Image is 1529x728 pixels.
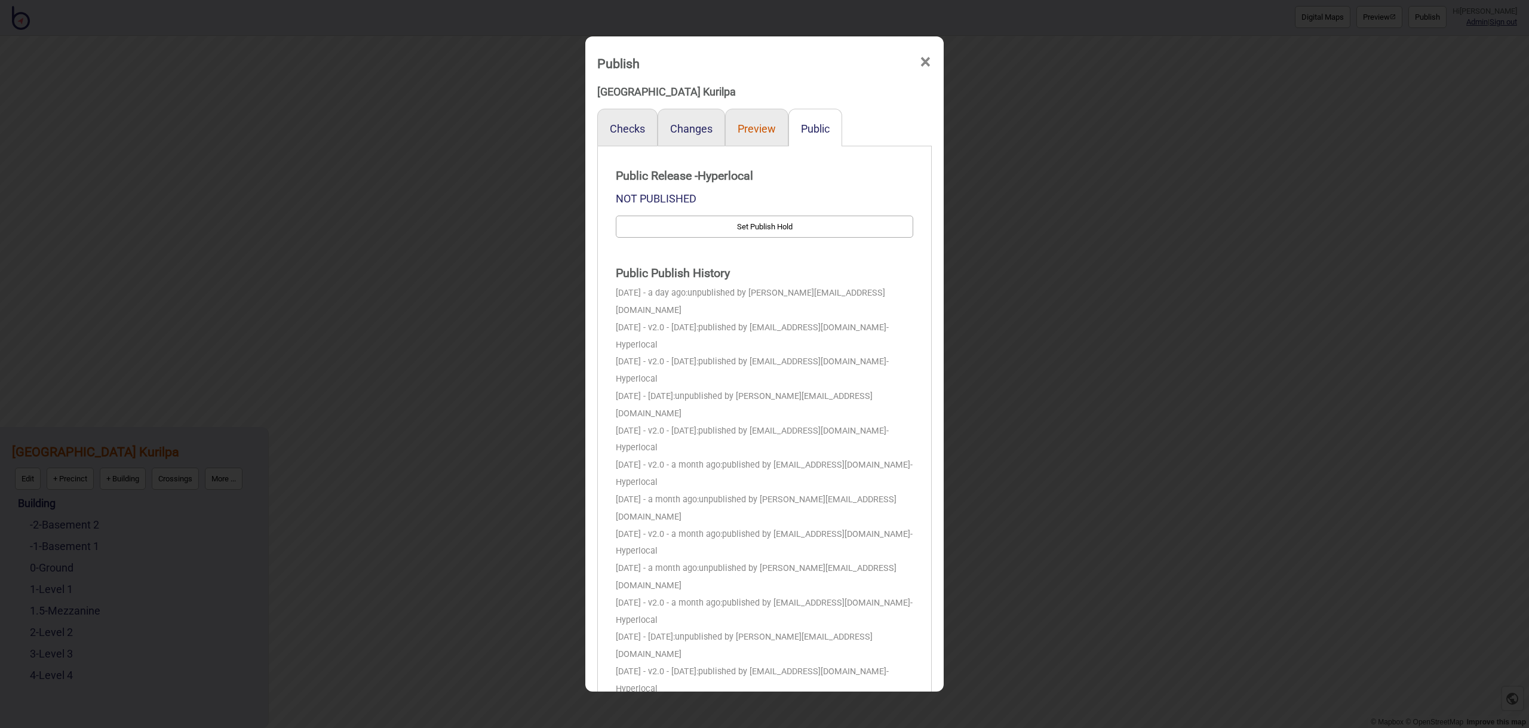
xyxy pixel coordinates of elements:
[616,560,913,595] div: [DATE] - a month ago:
[698,666,886,677] span: published by [EMAIL_ADDRESS][DOMAIN_NAME]
[722,460,910,470] span: published by [EMAIL_ADDRESS][DOMAIN_NAME]
[610,122,645,135] button: Checks
[698,322,886,333] span: published by [EMAIL_ADDRESS][DOMAIN_NAME]
[722,529,910,539] span: published by [EMAIL_ADDRESS][DOMAIN_NAME]
[616,563,896,591] span: unpublished by [PERSON_NAME][EMAIL_ADDRESS][DOMAIN_NAME]
[616,322,889,350] span: - Hyperlocal
[616,423,913,457] div: [DATE] - v2.0 - [DATE]:
[597,51,640,76] div: Publish
[616,457,913,492] div: [DATE] - v2.0 - a month ago:
[616,354,913,388] div: [DATE] - v2.0 - [DATE]:
[616,629,913,664] div: [DATE] - [DATE]:
[616,285,913,320] div: [DATE] - a day ago:
[616,164,913,188] strong: Public Release - Hyperlocal
[616,320,913,354] div: [DATE] - v2.0 - [DATE]:
[698,357,886,367] span: published by [EMAIL_ADDRESS][DOMAIN_NAME]
[698,426,886,436] span: published by [EMAIL_ADDRESS][DOMAIN_NAME]
[722,598,910,608] span: published by [EMAIL_ADDRESS][DOMAIN_NAME]
[616,288,885,315] span: unpublished by [PERSON_NAME][EMAIL_ADDRESS][DOMAIN_NAME]
[616,492,913,526] div: [DATE] - a month ago:
[616,216,913,238] button: Set Publish Hold
[616,526,913,561] div: [DATE] - v2.0 - a month ago:
[738,122,776,135] button: Preview
[919,42,932,82] span: ×
[616,598,913,625] span: - Hyperlocal
[670,122,713,135] button: Changes
[801,122,830,135] button: Public
[616,262,913,285] strong: Public Publish History
[616,188,913,210] div: NOT PUBLISHED
[597,81,932,103] div: [GEOGRAPHIC_DATA] Kurilpa
[616,388,913,423] div: [DATE] - [DATE]:
[616,632,873,659] span: unpublished by [PERSON_NAME][EMAIL_ADDRESS][DOMAIN_NAME]
[616,595,913,629] div: [DATE] - v2.0 - a month ago:
[616,391,873,419] span: unpublished by [PERSON_NAME][EMAIL_ADDRESS][DOMAIN_NAME]
[616,664,913,698] div: [DATE] - v2.0 - [DATE]:
[616,494,896,522] span: unpublished by [PERSON_NAME][EMAIL_ADDRESS][DOMAIN_NAME]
